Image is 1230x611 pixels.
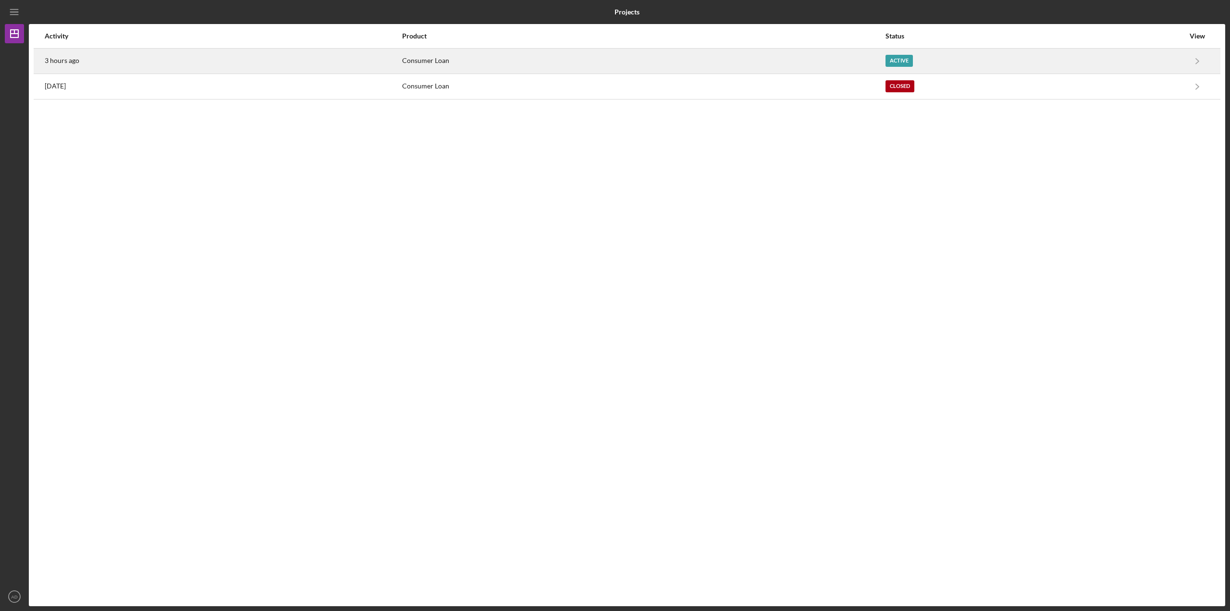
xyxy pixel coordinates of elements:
div: View [1185,32,1209,40]
div: Closed [886,80,914,92]
time: 2024-10-23 15:40 [45,82,66,90]
div: Consumer Loan [402,75,885,99]
div: Consumer Loan [402,49,885,73]
time: 2025-09-23 13:39 [45,57,79,64]
text: AD [11,594,17,599]
div: Status [886,32,1184,40]
div: Activity [45,32,401,40]
button: AD [5,587,24,606]
b: Projects [615,8,640,16]
div: Product [402,32,885,40]
div: Active [886,55,913,67]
